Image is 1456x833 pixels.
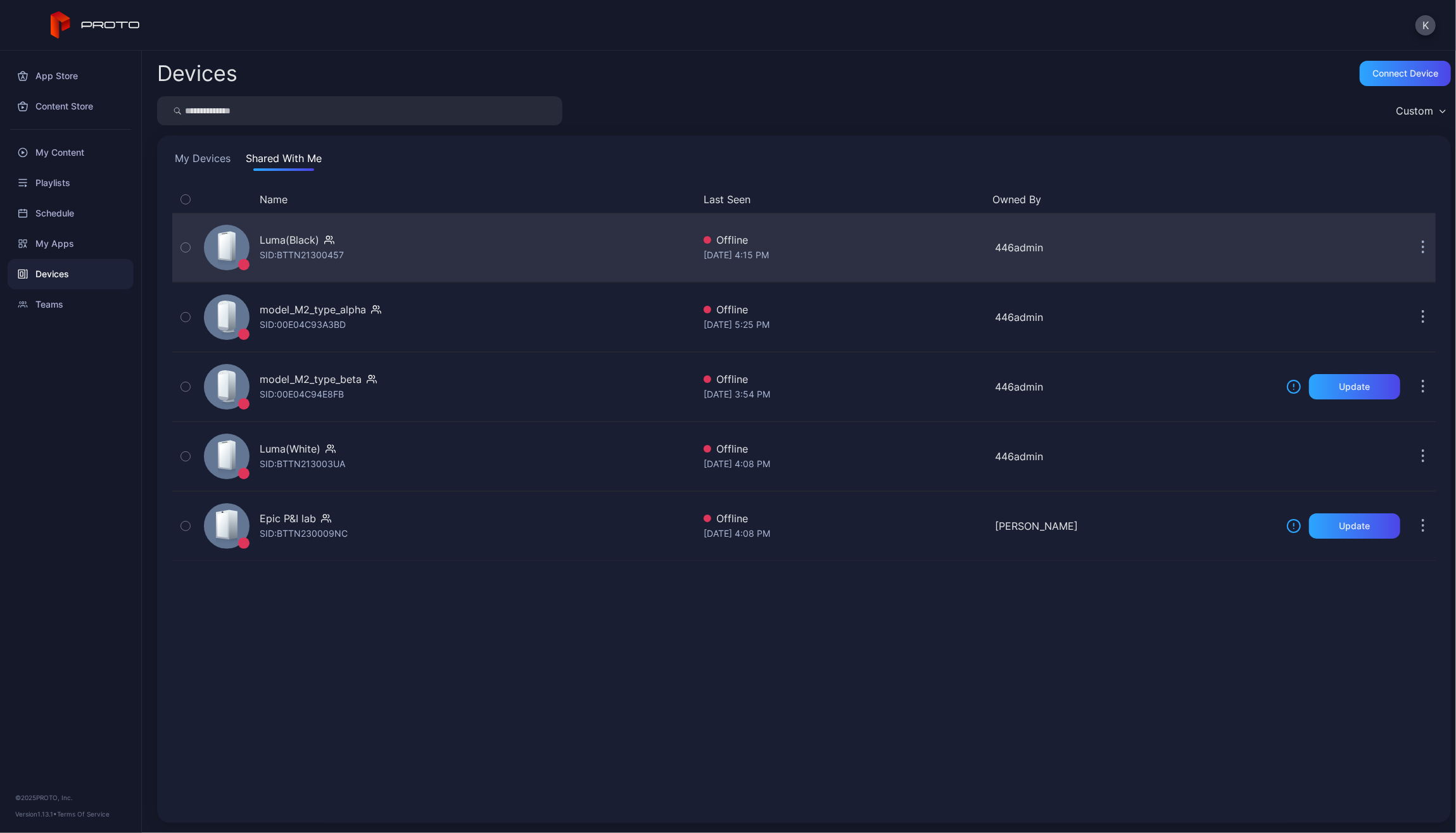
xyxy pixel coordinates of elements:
div: [PERSON_NAME] [995,518,1276,534]
a: Teams [8,289,134,320]
div: Offline [704,441,985,456]
div: 446admin [995,449,1276,464]
div: [DATE] 4:08 PM [704,456,985,472]
div: Update Device [1281,192,1395,207]
button: Name [260,192,288,207]
button: K [1415,15,1436,35]
button: Last Seen [704,192,982,207]
a: App Store [8,61,134,91]
div: Luma(Black) [260,232,319,247]
a: My Content [8,137,134,168]
div: Update [1339,382,1371,392]
div: Custom [1396,104,1433,117]
div: model_M2_type_alpha [260,302,366,317]
button: Update [1309,513,1400,539]
div: Options [1410,192,1436,207]
div: Connect device [1372,68,1438,78]
button: Connect device [1360,61,1451,86]
div: SID: 00E04C93A3BD [260,317,346,332]
a: Schedule [8,198,134,229]
a: Devices [8,259,134,289]
button: Owned By [992,192,1271,207]
a: My Apps [8,229,134,259]
div: Offline [704,372,985,387]
button: My Devices [172,151,233,171]
div: [DATE] 3:54 PM [704,387,985,402]
div: © 2025 PROTO, Inc. [15,792,126,803]
div: Offline [704,302,985,317]
div: 446admin [995,310,1276,325]
a: Terms Of Service [57,810,110,818]
div: SID: BTTN21300457 [260,247,344,263]
button: Update [1309,374,1400,399]
div: [DATE] 4:15 PM [704,247,985,263]
div: SID: BTTN213003UA [260,456,345,472]
div: Update [1339,521,1371,531]
span: Version 1.13.1 • [15,810,57,818]
div: SID: BTTN230009NC [260,526,348,541]
div: SID: 00E04C94E8FB [260,387,344,402]
div: 446admin [995,240,1276,255]
div: model_M2_type_beta [260,372,362,387]
div: Offline [704,232,985,247]
div: Epic P&I lab [260,511,316,526]
a: Playlists [8,168,134,198]
div: [DATE] 5:25 PM [704,317,985,332]
a: Content Store [8,91,134,122]
div: Luma(White) [260,441,320,456]
h2: Devices [157,62,237,85]
button: Shared With Me [243,151,324,171]
div: [DATE] 4:08 PM [704,526,985,541]
div: Offline [704,511,985,526]
div: 446admin [995,379,1276,394]
button: Custom [1390,96,1451,125]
